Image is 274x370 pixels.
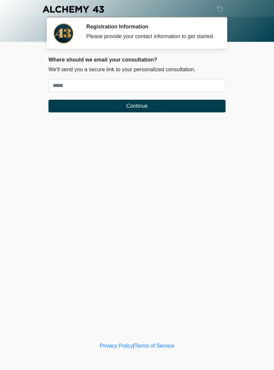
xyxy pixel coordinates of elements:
[100,343,133,349] a: Privacy Policy
[133,343,134,349] a: |
[86,32,216,40] div: Please provide your contact information to get started.
[42,5,105,13] img: Alchemy 43 Logo
[48,66,226,74] p: We'll send you a secure link to your personalized consultation.
[134,343,174,349] a: Terms of Service
[53,23,74,43] img: Agent Avatar
[48,57,226,63] h2: Where should we email your consultation?
[86,23,216,30] h2: Registration Information
[48,100,226,112] button: Continue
